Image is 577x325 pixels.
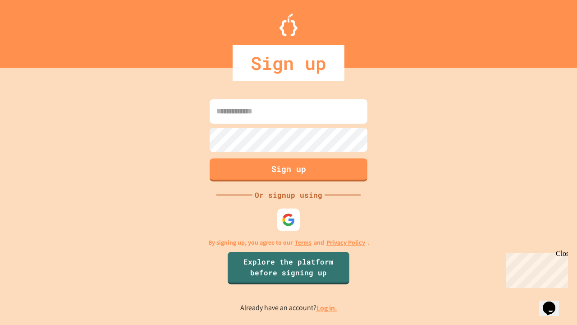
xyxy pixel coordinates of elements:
[208,238,369,247] p: By signing up, you agree to our and .
[228,252,349,284] a: Explore the platform before signing up
[233,45,344,81] div: Sign up
[316,303,337,313] a: Log in.
[282,213,295,227] img: google-icon.svg
[539,289,568,316] iframe: chat widget
[240,302,337,314] p: Already have an account?
[295,238,311,247] a: Terms
[279,14,298,36] img: Logo.svg
[4,4,62,57] div: Chat with us now!Close
[210,158,367,181] button: Sign up
[502,250,568,288] iframe: chat widget
[252,190,325,200] div: Or signup using
[326,238,365,247] a: Privacy Policy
